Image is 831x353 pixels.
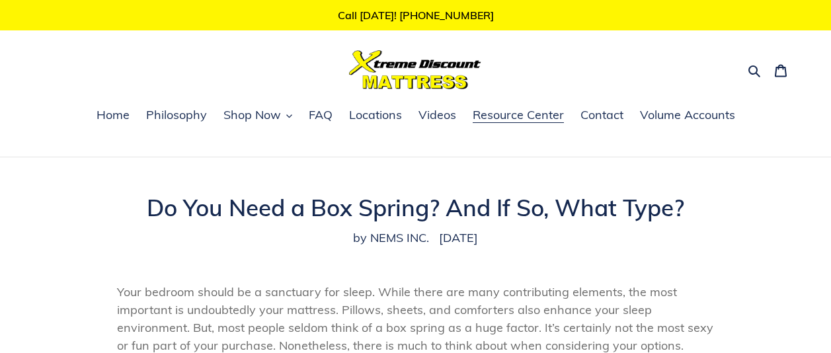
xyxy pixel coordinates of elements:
span: by NEMS INC. [353,229,429,247]
a: FAQ [302,106,339,126]
a: Philosophy [139,106,214,126]
span: Videos [418,107,456,123]
button: Shop Now [217,106,299,126]
a: Volume Accounts [633,106,742,126]
a: Home [90,106,136,126]
a: Locations [342,106,409,126]
span: Volume Accounts [640,107,735,123]
span: Contact [580,107,623,123]
h1: Do You Need a Box Spring? And If So, What Type? [117,194,714,221]
a: Videos [412,106,463,126]
img: Xtreme Discount Mattress [349,50,481,89]
time: [DATE] [439,230,478,245]
span: Home [97,107,130,123]
span: Resource Center [473,107,564,123]
span: Locations [349,107,402,123]
span: Philosophy [146,107,207,123]
span: FAQ [309,107,333,123]
a: Contact [574,106,630,126]
span: Shop Now [223,107,281,123]
a: Resource Center [466,106,571,126]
